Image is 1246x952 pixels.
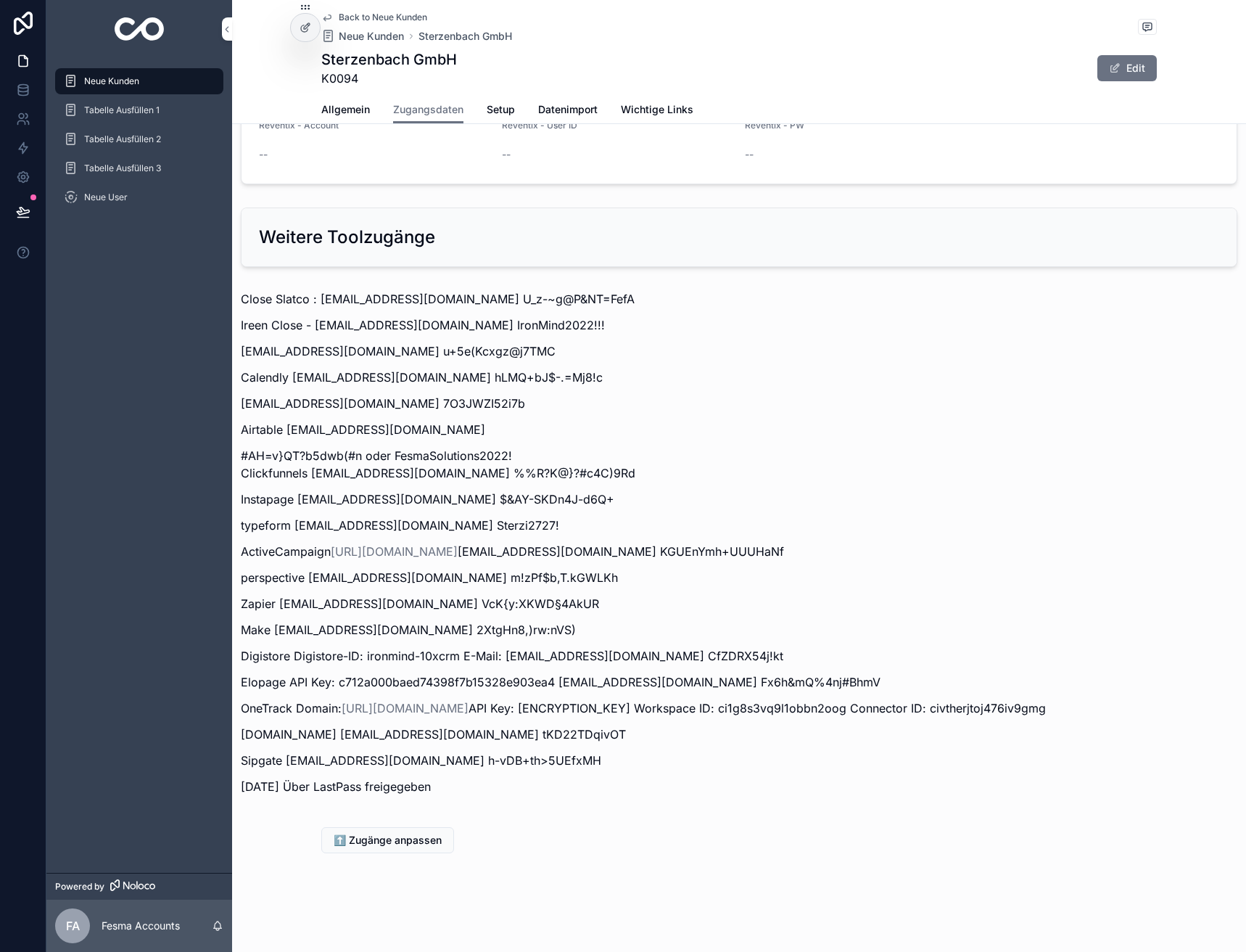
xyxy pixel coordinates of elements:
p: Close Slatco : [EMAIL_ADDRESS][DOMAIN_NAME] U_z-~g@P&NT=FefA [241,290,1237,308]
a: Neue Kunden [321,29,404,44]
div: scrollable content [46,58,232,229]
a: Tabelle Ausfüllen 1 [55,97,223,123]
p: [DATE] Über LastPass freigegeben [241,778,1237,795]
p: Calendly [EMAIL_ADDRESS][DOMAIN_NAME] hLMQ+bJ$-.=Mj8!c [241,369,1237,386]
span: Setup [487,102,515,117]
a: Datenimport [538,97,598,126]
span: Powered by [55,881,104,892]
button: ⬆️ Zugänge anpassen [321,827,454,853]
p: [EMAIL_ADDRESS][DOMAIN_NAME] u+5e(Kcxgz@j7TMC [241,342,1237,360]
a: Allgemein [321,97,370,126]
p: typeform [EMAIL_ADDRESS][DOMAIN_NAME] Sterzi2727! [241,517,1237,534]
p: ActiveCampaign [EMAIL_ADDRESS][DOMAIN_NAME] KGUEnYmh+UUUHaNf [241,543,1237,560]
p: [EMAIL_ADDRESS][DOMAIN_NAME] 7O3JWZI52i7b [241,395,1237,412]
a: Neue User [55,184,223,210]
button: Edit [1097,55,1157,81]
span: Neue Kunden [84,75,139,87]
span: Tabelle Ausfüllen 2 [84,134,161,145]
span: Reventix - Account [259,120,339,131]
span: FA [66,917,80,935]
a: Tabelle Ausfüllen 3 [55,155,223,181]
p: Make [EMAIL_ADDRESS][DOMAIN_NAME] 2XtgHn8,)rw:nVS) [241,621,1237,639]
a: [URL][DOMAIN_NAME] [331,544,458,559]
span: Allgemein [321,102,370,117]
p: Fesma Accounts [102,919,180,933]
p: [DOMAIN_NAME] [EMAIL_ADDRESS][DOMAIN_NAME] tKD22TDqivOT [241,726,1237,743]
a: Powered by [46,873,232,900]
span: Neue User [84,192,128,203]
a: Sterzenbach GmbH [418,29,512,44]
p: Ireen Close - [EMAIL_ADDRESS][DOMAIN_NAME] IronMind2022!!! [241,316,1237,334]
span: Reventix - PW [745,120,804,131]
span: -- [502,147,511,162]
span: Neue Kunden [339,29,404,44]
span: Datenimport [538,102,598,117]
span: Reventix - User ID [502,120,577,131]
span: ⬆️ Zugänge anpassen [334,833,442,848]
span: Back to Neue Kunden [339,12,427,23]
span: Zugangsdaten [393,102,463,117]
p: Sipgate [EMAIL_ADDRESS][DOMAIN_NAME] h-vDB+th>5UEfxMH [241,752,1237,769]
p: perspective [EMAIL_ADDRESS][DOMAIN_NAME] m!zPf$b,T.kGWLKh [241,569,1237,586]
p: Elopage API Key: c712a000baed74398f7b15328e903ea4 [EMAIL_ADDRESS][DOMAIN_NAME] Fx6h&mQ%4nj#BhmV [241,673,1237,691]
span: Wichtige Links [621,102,693,117]
span: Tabelle Ausfüllen 1 [84,104,160,116]
p: Instapage [EMAIL_ADDRESS][DOMAIN_NAME] $&AY-SKDn4J-d6Q+ [241,491,1237,508]
h1: Sterzenbach GmbH [321,49,457,70]
p: Clickfunnels [EMAIL_ADDRESS][DOMAIN_NAME] %%R?K@}?#c4C)9Rd [241,464,1237,482]
a: [URL][DOMAIN_NAME] [342,701,469,715]
a: Neue Kunden [55,68,223,94]
div: #AH=v}QT?b5dwb(#n oder FesmaSolutions2022! [241,290,1237,795]
p: OneTrack Domain: API Key: [ENCRYPTION_KEY] Workspace ID: ci1g8s3vq9l1obbn2oog Connector ID: civth... [241,699,1237,717]
p: Zapier [EMAIL_ADDRESS][DOMAIN_NAME] VcK{y:XKWD§4AkUR [241,595,1237,612]
h2: Weitere Toolzugänge [259,226,435,249]
a: Zugangsdaten [393,97,463,124]
a: Setup [487,97,515,126]
img: App logo [115,17,165,41]
p: Digistore Digistore-ID: ironmind-10xcrm E-Mail: [EMAIL_ADDRESS][DOMAIN_NAME] CfZDRX54j!kt [241,647,1237,665]
p: Airtable [EMAIL_ADDRESS][DOMAIN_NAME] [241,421,1237,438]
span: -- [745,147,754,162]
a: Wichtige Links [621,97,693,126]
a: Back to Neue Kunden [321,12,427,23]
a: Tabelle Ausfüllen 2 [55,126,223,152]
span: -- [259,147,268,162]
span: Tabelle Ausfüllen 3 [84,163,161,174]
span: K0094 [321,70,457,87]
